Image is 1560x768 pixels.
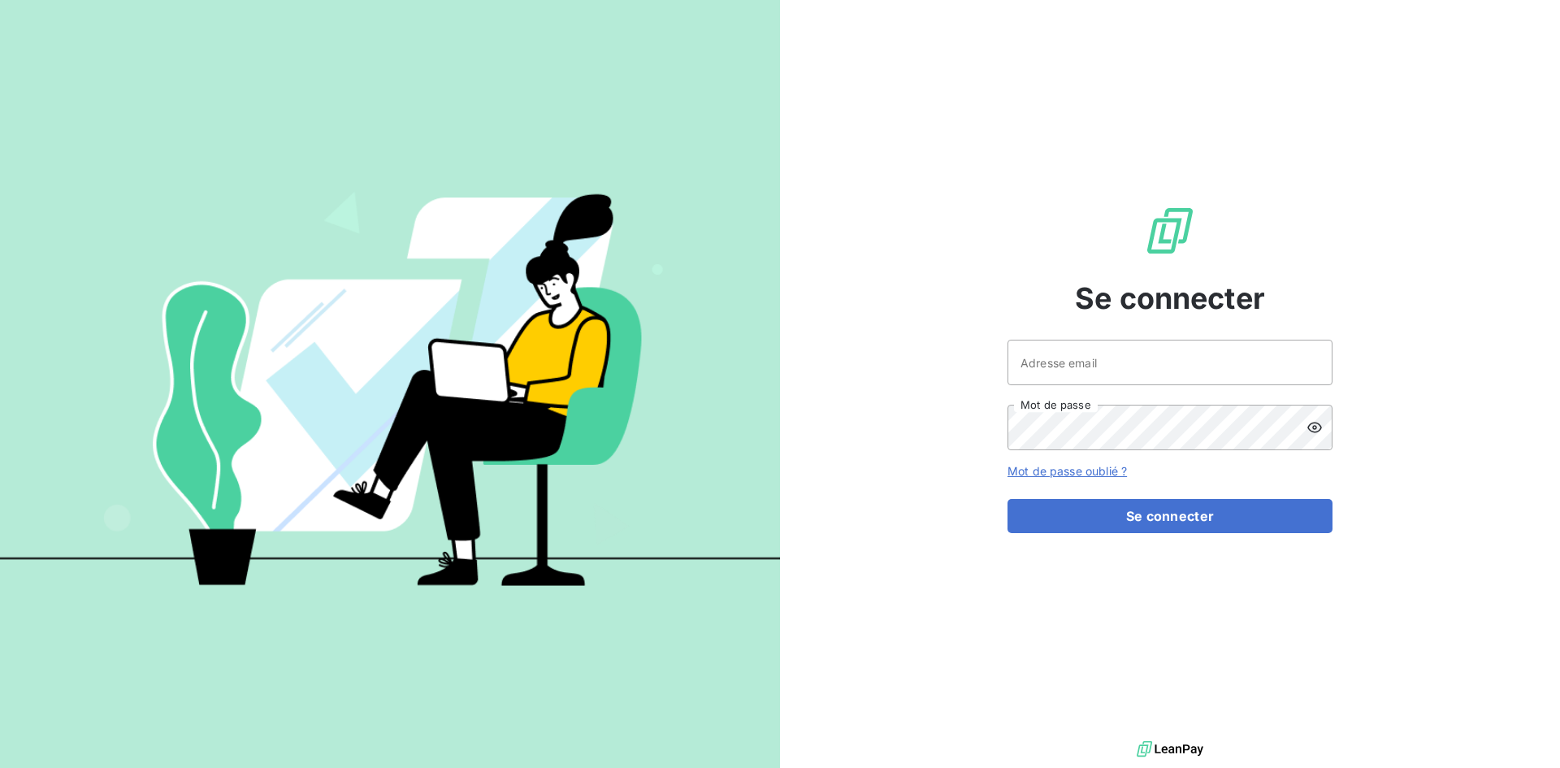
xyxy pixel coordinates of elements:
[1137,737,1203,761] img: logo
[1075,276,1265,320] span: Se connecter
[1007,340,1332,385] input: placeholder
[1007,499,1332,533] button: Se connecter
[1007,464,1127,478] a: Mot de passe oublié ?
[1144,205,1196,257] img: Logo LeanPay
